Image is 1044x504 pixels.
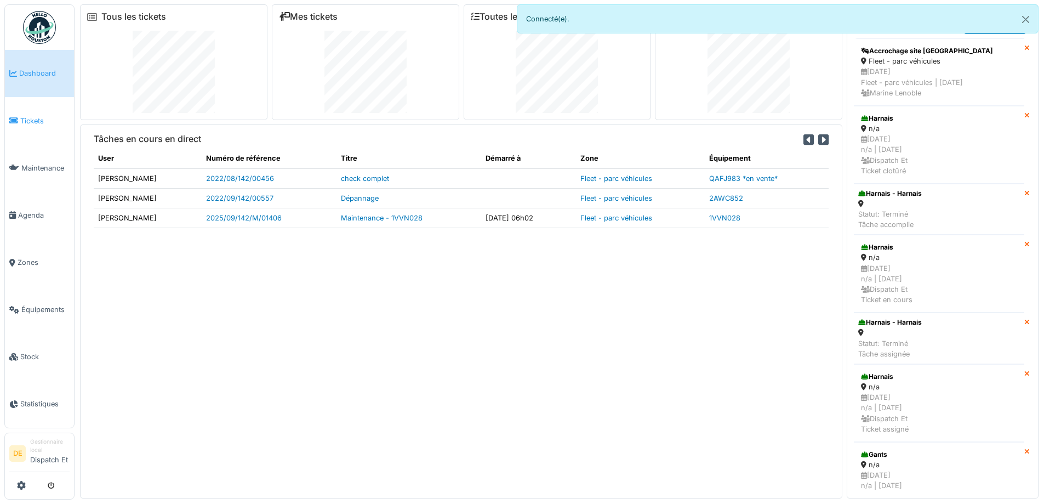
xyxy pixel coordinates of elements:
a: 2022/09/142/00557 [206,194,273,202]
div: [DATE] n/a | [DATE] Dispatch Et Ticket clotûré [861,134,1017,176]
div: n/a [861,382,1017,392]
div: Connecté(e). [517,4,1039,33]
button: Close [1013,5,1038,34]
a: Maintenance [5,144,74,191]
div: Harnais [861,242,1017,252]
div: Harnais [861,372,1017,382]
div: n/a [861,252,1017,263]
a: 1VVN028 [709,214,740,222]
a: Dépannage [341,194,379,202]
a: Maintenance - 1VVN028 [341,214,423,222]
span: Tickets [20,116,70,126]
a: Tickets [5,97,74,144]
a: Dashboard [5,50,74,97]
td: [PERSON_NAME] [94,168,202,188]
div: Statut: Terminé Tâche accomplie [858,209,922,230]
a: Toutes les tâches [471,12,552,22]
span: Dashboard [19,68,70,78]
a: 2025/09/142/M/01406 [206,214,282,222]
th: Zone [576,149,705,168]
span: translation missing: fr.shared.user [98,154,114,162]
a: Mes tickets [279,12,338,22]
a: Harnais n/a [DATE]n/a | [DATE] Dispatch EtTicket assigné [854,364,1024,442]
li: DE [9,445,26,462]
div: [DATE] Fleet - parc véhicules | [DATE] Marine Lenoble [861,66,1017,98]
a: Statistiques [5,381,74,428]
span: Équipements [21,304,70,315]
a: Harnais - Harnais Statut: TerminéTâche assignée [854,313,1024,364]
a: Fleet - parc véhicules [580,174,652,183]
div: Harnais - Harnais [858,318,922,327]
a: Zones [5,239,74,286]
a: Stock [5,333,74,381]
span: Agenda [18,210,70,220]
th: Numéro de référence [202,149,336,168]
div: Statut: Terminé Tâche assignée [858,338,922,359]
th: Titre [336,149,481,168]
th: Équipement [705,149,829,168]
td: [PERSON_NAME] [94,208,202,228]
h6: Tâches en cours en direct [94,134,201,144]
a: Accrochage site [GEOGRAPHIC_DATA] Fleet - parc véhicules [DATE]Fleet - parc véhicules | [DATE] Ma... [854,38,1024,106]
div: Harnais [861,114,1017,123]
a: Harnais n/a [DATE]n/a | [DATE] Dispatch EtTicket clotûré [854,106,1024,184]
a: Équipements [5,286,74,333]
span: Maintenance [21,163,70,173]
th: Démarré à [481,149,576,168]
span: Stock [20,352,70,362]
a: Fleet - parc véhicules [580,214,652,222]
div: Fleet - parc véhicules [861,56,1017,66]
div: [DATE] n/a | [DATE] Dispatch Et Ticket en cours [861,263,1017,305]
div: Gestionnaire local [30,438,70,455]
span: Zones [18,257,70,268]
li: Dispatch Et [30,438,70,469]
a: Harnais n/a [DATE]n/a | [DATE] Dispatch EtTicket en cours [854,235,1024,313]
a: 2AWC852 [709,194,743,202]
span: Statistiques [20,399,70,409]
div: Gants [861,450,1017,460]
a: check complet [341,174,389,183]
div: Accrochage site [GEOGRAPHIC_DATA] [861,46,1017,56]
div: n/a [861,460,1017,470]
div: [DATE] n/a | [DATE] Dispatch Et Ticket assigné [861,392,1017,434]
a: Tous les tickets [101,12,166,22]
a: 2022/08/142/00456 [206,174,274,183]
td: [PERSON_NAME] [94,188,202,208]
div: Harnais - Harnais [858,189,922,199]
img: Badge_color-CXgf-gQk.svg [23,11,56,44]
a: Harnais - Harnais Statut: TerminéTâche accomplie [854,184,1024,235]
td: [DATE] 06h02 [481,208,576,228]
a: QAFJ983 *en vente* [709,174,778,183]
div: n/a [861,123,1017,134]
a: Agenda [5,191,74,239]
a: DE Gestionnaire localDispatch Et [9,438,70,472]
a: Fleet - parc véhicules [580,194,652,202]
